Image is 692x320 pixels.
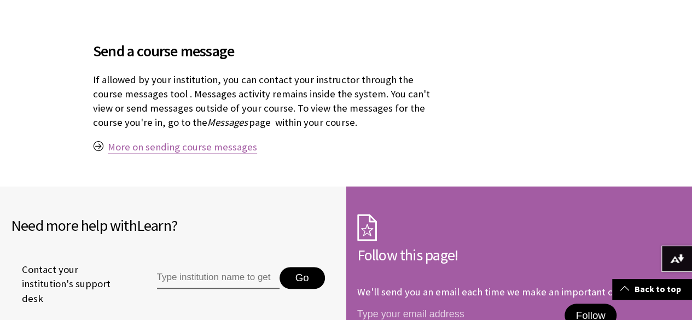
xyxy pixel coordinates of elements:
h2: Follow this page! [357,243,682,266]
a: Back to top [612,279,692,299]
span: Contact your institution's support desk [11,263,132,306]
span: Send a course message [93,39,437,62]
img: Subscription Icon [357,214,377,241]
button: Go [280,267,325,289]
p: If allowed by your institution, you can contact your instructor through the course messages tool ... [93,73,437,130]
h2: Need more help with ? [11,214,335,237]
span: Messages [207,116,248,129]
a: More on sending course messages [108,141,257,154]
p: We'll send you an email each time we make an important change. [357,286,642,298]
span: Learn [137,216,171,235]
input: Type institution name to get support [157,267,280,289]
